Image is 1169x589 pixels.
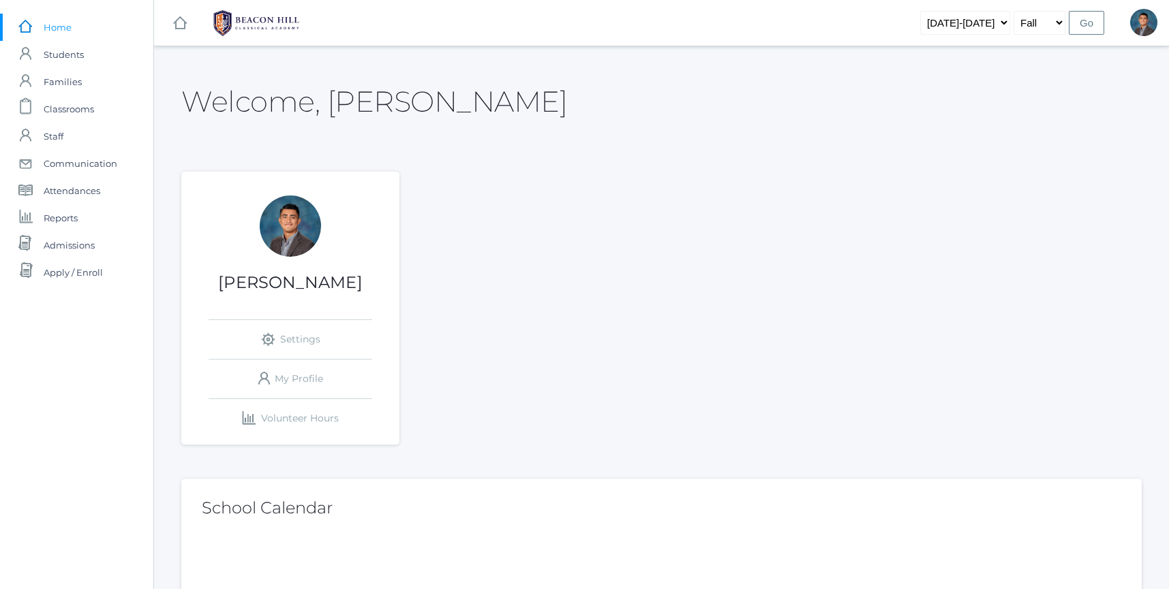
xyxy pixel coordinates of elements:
span: Families [44,68,82,95]
span: Home [44,14,72,41]
span: Staff [44,123,63,150]
input: Go [1069,11,1104,35]
img: BHCALogos-05-308ed15e86a5a0abce9b8dd61676a3503ac9727e845dece92d48e8588c001991.png [205,6,307,40]
a: My Profile [209,360,372,398]
div: Lucas Vieira [1130,9,1157,36]
span: Apply / Enroll [44,259,103,286]
span: Reports [44,204,78,232]
h1: [PERSON_NAME] [181,274,399,291]
span: Communication [44,150,117,177]
h2: Welcome, [PERSON_NAME] [181,86,567,117]
span: Attendances [44,177,100,204]
span: Students [44,41,84,68]
h2: School Calendar [202,499,1121,517]
a: Volunteer Hours [209,399,372,438]
a: Settings [209,320,372,359]
span: Classrooms [44,95,94,123]
div: Lucas Vieira [260,195,321,257]
span: Admissions [44,232,95,259]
